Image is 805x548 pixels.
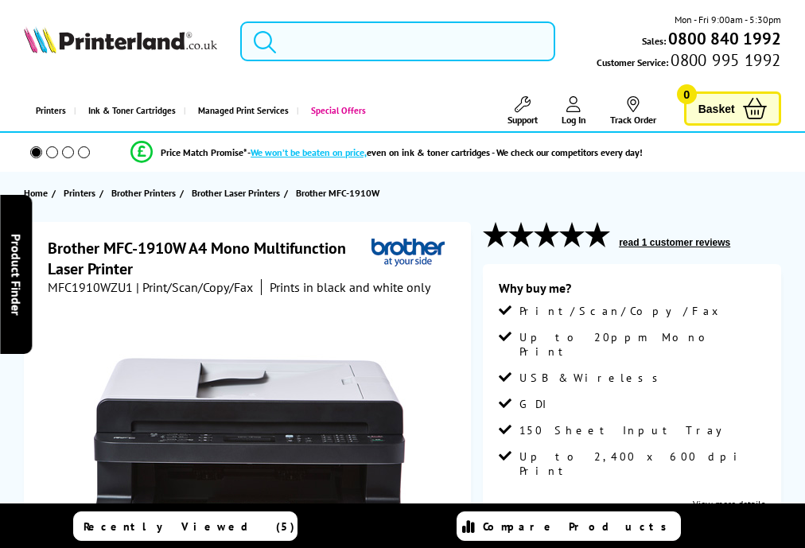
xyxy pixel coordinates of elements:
a: Managed Print Services [184,91,297,131]
span: Print/Scan/Copy/Fax [519,304,724,318]
a: Basket 0 [684,91,781,126]
span: Customer Service: [597,52,780,70]
span: Log In [562,114,586,126]
span: Brother MFC-1910W [296,187,379,199]
h1: Brother MFC-1910W A4 Mono Multifunction Laser Printer [48,238,371,279]
span: GDI [519,397,547,411]
span: USB & Wireless [519,371,667,385]
a: 0800 840 1992 [666,31,781,46]
div: Why buy me? [499,280,765,304]
span: Support [507,114,538,126]
span: Basket [698,98,735,119]
a: Printerland Logo [24,26,216,56]
span: | Print/Scan/Copy/Fax [136,279,253,295]
span: MFC1910WZU1 [48,279,133,295]
li: modal_Promise [8,138,765,166]
a: Support [507,96,538,126]
a: Track Order [610,96,656,126]
a: Log In [562,96,586,126]
span: Price Match Promise* [161,146,247,158]
div: - even on ink & toner cartridges - We check our competitors every day! [247,146,643,158]
a: Brother Printers [111,185,180,201]
span: Mon - Fri 9:00am - 5:30pm [675,12,781,27]
a: Ink & Toner Cartridges [74,91,184,131]
span: Brother Laser Printers [192,185,280,201]
span: Recently Viewed (5) [84,519,295,534]
span: We won’t be beaten on price, [251,146,367,158]
a: Printers [24,91,74,131]
img: Brother [371,238,445,267]
span: 0 [677,84,697,104]
i: Prints in black and white only [270,279,430,295]
b: 0800 840 1992 [668,28,781,49]
a: Printers [64,185,99,201]
span: Up to 20ppm Mono Print [519,330,765,359]
span: Printers [64,185,95,201]
a: Brother Laser Printers [192,185,284,201]
a: Compare Products [457,511,681,541]
span: Brother Printers [111,185,176,201]
span: 0800 995 1992 [668,52,780,68]
a: Recently Viewed (5) [73,511,297,541]
span: 150 Sheet Input Tray [519,423,733,437]
button: read 1 customer reviews [614,236,735,249]
span: Home [24,185,48,201]
span: Sales: [642,33,666,49]
a: Home [24,185,52,201]
span: Product Finder [8,233,24,315]
a: View more details [693,498,765,510]
span: Up to 2,400 x 600 dpi Print [519,449,765,478]
a: Special Offers [297,91,374,131]
span: Ink & Toner Cartridges [88,91,176,131]
span: Compare Products [483,519,675,534]
img: Printerland Logo [24,26,216,53]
